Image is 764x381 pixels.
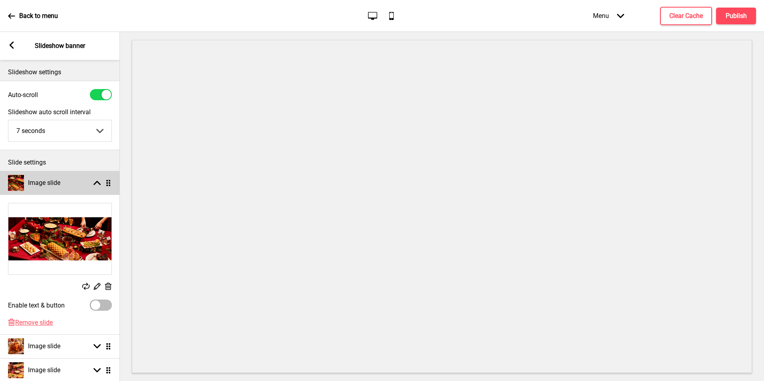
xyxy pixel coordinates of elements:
img: Image [8,203,111,274]
h4: Publish [726,12,747,20]
label: Slideshow auto scroll interval [8,108,112,116]
span: Remove slide [15,319,53,326]
h4: Image slide [28,179,60,187]
label: Enable text & button [8,302,65,309]
a: Back to menu [8,5,58,27]
button: Publish [716,8,756,24]
label: Auto-scroll [8,91,38,99]
h4: Image slide [28,342,60,351]
h4: Image slide [28,366,60,375]
p: Back to menu [19,12,58,20]
div: Menu [585,4,632,28]
p: Slideshow settings [8,68,112,77]
h4: Clear Cache [669,12,703,20]
p: Slide settings [8,158,112,167]
button: Clear Cache [660,7,712,25]
p: Slideshow banner [35,42,85,50]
